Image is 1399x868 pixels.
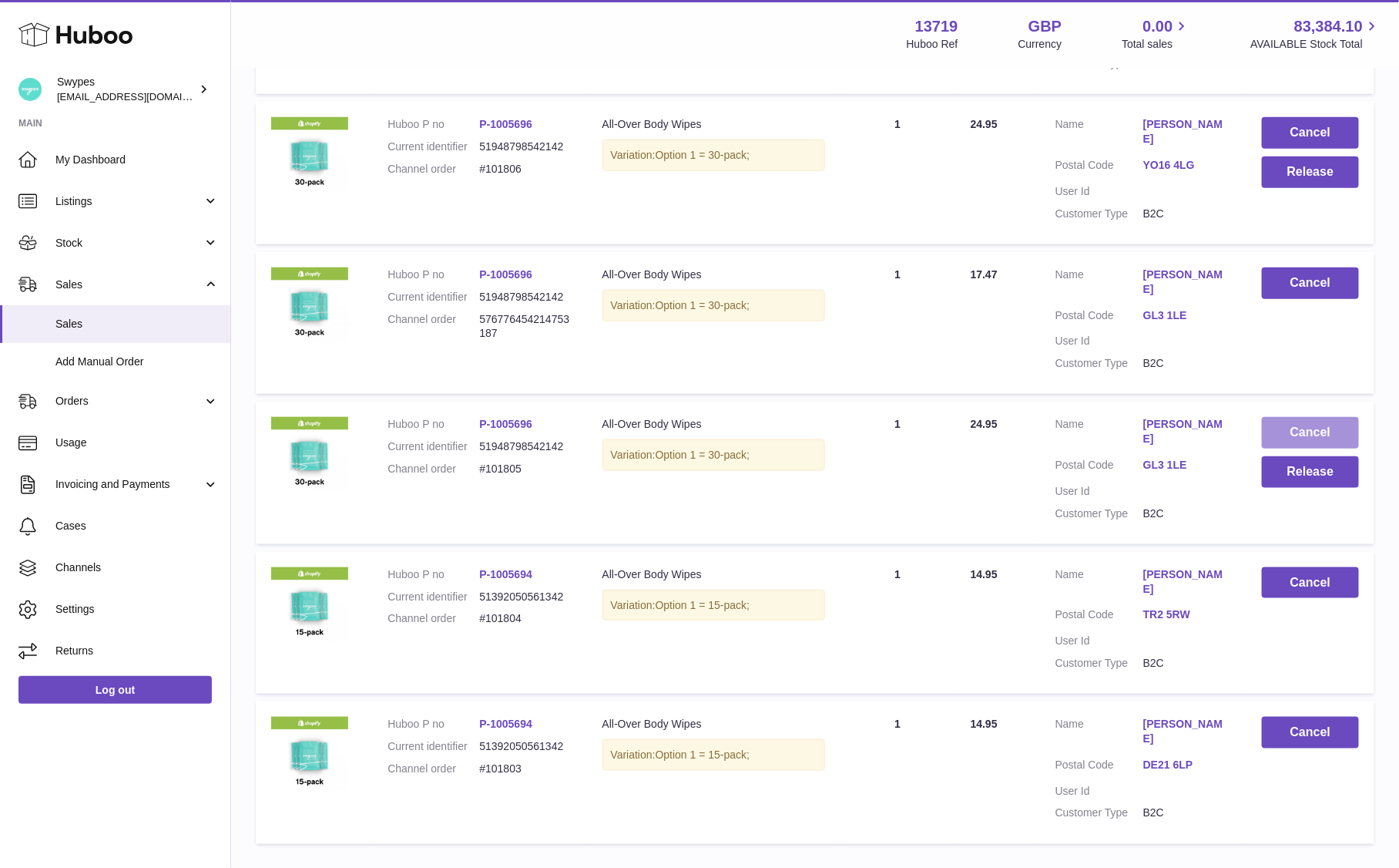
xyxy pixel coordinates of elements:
dd: 51392050561342 [479,739,571,754]
td: 1 [840,701,955,843]
dt: Name [1055,267,1143,301]
span: Returns [55,644,219,658]
span: Add Manual Order [55,355,219,369]
dd: 576776454214753187 [479,312,571,341]
a: P-1005696 [479,418,532,430]
img: 137191726829084.png [271,417,348,494]
a: [PERSON_NAME] [1143,417,1231,446]
img: 137191726829084.png [271,267,348,345]
a: P-1005694 [479,568,532,580]
dt: Customer Type [1055,207,1143,221]
a: GL3 1LE [1143,458,1231,473]
a: [PERSON_NAME] [1143,567,1231,597]
span: Option 1 = 30-pack; [656,299,750,311]
span: Option 1 = 30-pack; [656,149,750,161]
td: 1 [840,552,955,694]
div: Variation: [602,439,825,471]
div: All-Over Body Wipes [602,567,825,582]
span: Stock [55,236,203,251]
span: Usage [55,436,219,450]
div: All-Over Body Wipes [602,267,825,282]
div: Variation: [602,140,825,171]
a: P-1005696 [479,268,532,281]
a: 0.00 Total sales [1122,16,1190,52]
dt: Huboo P no [387,267,479,282]
a: DE21 6LP [1143,758,1231,772]
dt: Postal Code [1055,458,1143,476]
button: Cancel [1262,267,1359,299]
img: 137191726829084.png [271,117,348,194]
span: Invoicing and Payments [55,477,203,492]
a: [PERSON_NAME] [1143,267,1231,297]
dt: Name [1055,567,1143,601]
dt: User Id [1055,784,1143,799]
span: 0.00 [1143,16,1173,37]
dt: Huboo P no [387,567,479,582]
span: Option 1 = 30-pack; [656,449,750,461]
dd: #101806 [479,162,571,177]
dt: User Id [1055,484,1143,499]
dt: Postal Code [1055,607,1143,626]
dt: Customer Type [1055,506,1143,521]
a: YO16 4LG [1143,158,1231,173]
dt: Current identifier [387,290,479,304]
dt: Current identifier [387,439,479,454]
img: 137191726829119.png [271,567,348,644]
dd: #101805 [479,462,571,476]
dd: B2C [1143,356,1231,371]
dd: 51948798542142 [479,439,571,454]
span: Cases [55,519,219,533]
dt: Postal Code [1055,158,1143,177]
dd: #101803 [479,762,571,776]
span: 14.95 [971,718,998,730]
button: Cancel [1262,117,1359,149]
span: 24.95 [971,118,998,130]
div: Currency [1018,37,1062,52]
a: P-1005696 [479,118,532,130]
a: TR2 5RW [1143,607,1231,622]
div: Huboo Ref [907,37,958,52]
dd: B2C [1143,506,1231,521]
dt: Channel order [387,162,479,177]
span: [EMAIL_ADDRESS][DOMAIN_NAME] [57,90,226,103]
dt: Customer Type [1055,806,1143,821]
dd: B2C [1143,656,1231,671]
span: 14.95 [971,568,998,580]
dd: #101804 [479,611,571,626]
dt: Postal Code [1055,308,1143,327]
img: hello@swypes.co.uk [18,78,42,101]
span: 24.95 [971,418,998,430]
dt: Huboo P no [387,417,479,432]
dt: Current identifier [387,590,479,604]
div: All-Over Body Wipes [602,717,825,732]
span: Listings [55,194,203,209]
dt: Channel order [387,462,479,476]
span: Sales [55,278,203,292]
button: Cancel [1262,567,1359,599]
span: Total sales [1122,37,1190,52]
span: AVAILABLE Stock Total [1250,37,1381,52]
button: Cancel [1262,717,1359,749]
td: 1 [840,252,955,394]
td: 1 [840,402,955,543]
dt: Name [1055,717,1143,750]
dt: Channel order [387,611,479,626]
div: All-Over Body Wipes [602,117,825,132]
dd: 51948798542142 [479,290,571,304]
div: Variation: [602,590,825,621]
span: Option 1 = 15-pack; [656,749,750,761]
span: My Dashboard [55,153,219,167]
dd: B2C [1143,207,1231,221]
div: All-Over Body Wipes [602,417,825,432]
a: Log out [18,676,212,704]
button: Release [1262,456,1359,488]
td: 1 [840,102,955,244]
strong: GBP [1028,16,1062,37]
span: Sales [55,317,219,331]
dt: Customer Type [1055,656,1143,671]
dd: 51948798542142 [479,140,571,154]
div: Swypes [57,75,196,104]
span: Settings [55,602,219,617]
span: Channels [55,560,219,575]
dt: Channel order [387,762,479,776]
